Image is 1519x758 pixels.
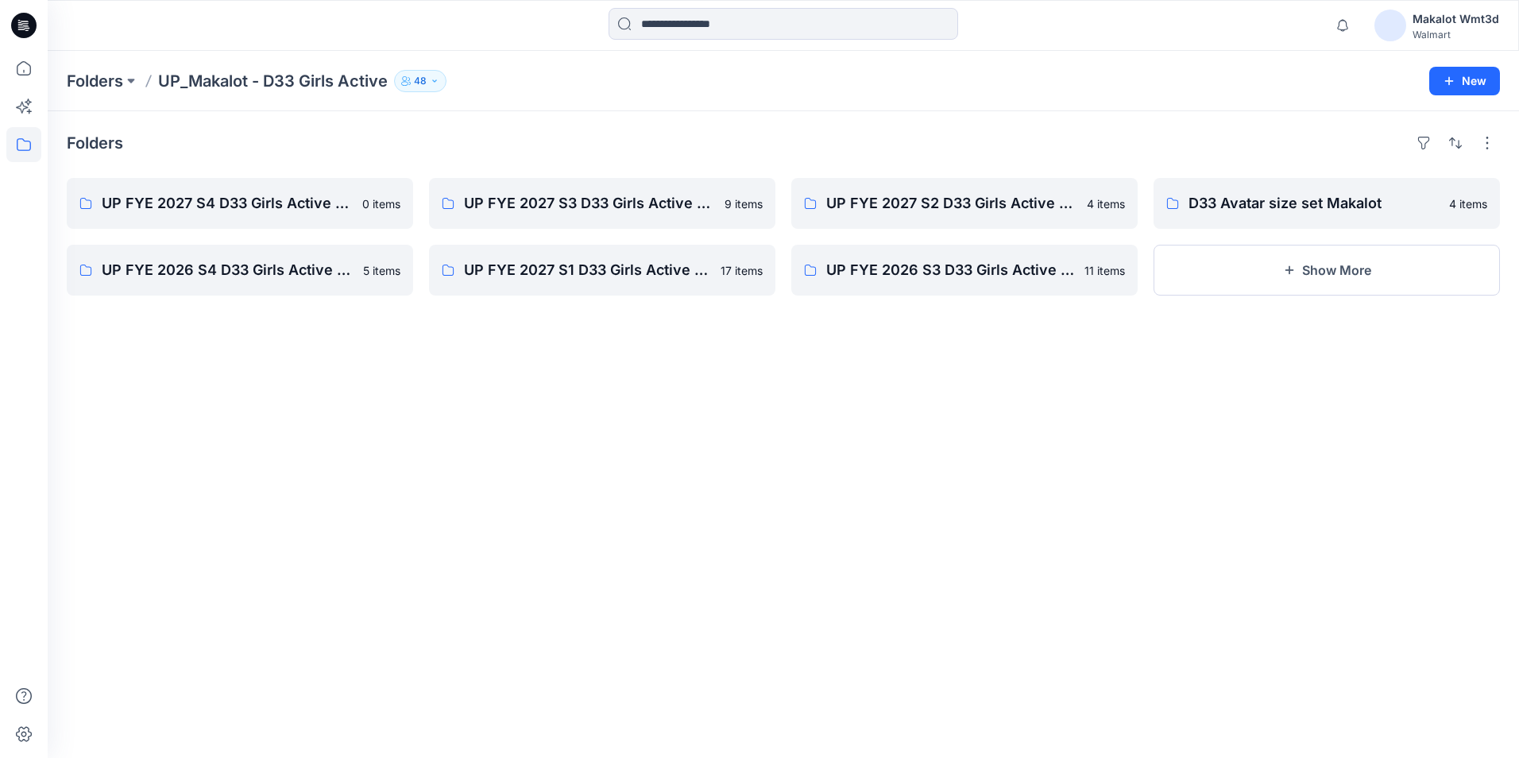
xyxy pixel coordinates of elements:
[1449,195,1487,212] p: 4 items
[363,262,400,279] p: 5 items
[67,133,123,153] h4: Folders
[414,72,427,90] p: 48
[791,178,1138,229] a: UP FYE 2027 S2 D33 Girls Active Makalot4 items
[158,70,388,92] p: UP_Makalot - D33 Girls Active
[67,70,123,92] a: Folders
[429,178,775,229] a: UP FYE 2027 S3 D33 Girls Active Makalot9 items
[826,192,1077,215] p: UP FYE 2027 S2 D33 Girls Active Makalot
[1374,10,1406,41] img: avatar
[429,245,775,296] a: UP FYE 2027 S1 D33 Girls Active Makalot17 items
[721,262,763,279] p: 17 items
[362,195,400,212] p: 0 items
[1429,67,1500,95] button: New
[1413,10,1499,29] div: Makalot Wmt3d
[1154,178,1500,229] a: D33 Avatar size set Makalot4 items
[1087,195,1125,212] p: 4 items
[1189,192,1440,215] p: D33 Avatar size set Makalot
[1084,262,1125,279] p: 11 items
[791,245,1138,296] a: UP FYE 2026 S3 D33 Girls Active Makalot11 items
[102,192,353,215] p: UP FYE 2027 S4 D33 Girls Active Makalot
[464,192,715,215] p: UP FYE 2027 S3 D33 Girls Active Makalot
[1154,245,1500,296] button: Show More
[1413,29,1499,41] div: Walmart
[102,259,354,281] p: UP FYE 2026 S4 D33 Girls Active Makalot
[826,259,1075,281] p: UP FYE 2026 S3 D33 Girls Active Makalot
[67,245,413,296] a: UP FYE 2026 S4 D33 Girls Active Makalot5 items
[725,195,763,212] p: 9 items
[464,259,711,281] p: UP FYE 2027 S1 D33 Girls Active Makalot
[394,70,446,92] button: 48
[67,178,413,229] a: UP FYE 2027 S4 D33 Girls Active Makalot0 items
